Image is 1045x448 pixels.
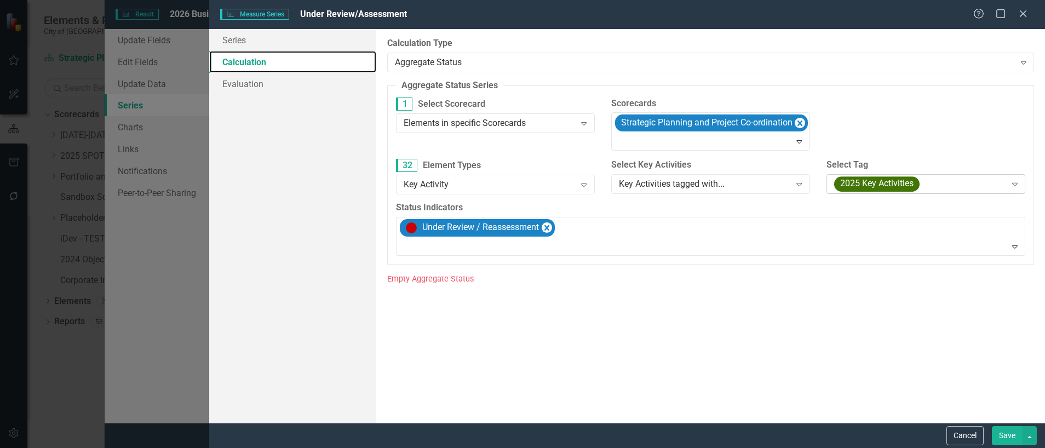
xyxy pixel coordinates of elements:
[387,37,1034,50] label: Calculation Type
[834,176,920,192] span: 2025 Key Activities
[795,118,805,128] div: Remove Strategic Planning and Project Co-ordination
[220,9,289,20] span: Measure Series
[209,73,376,95] a: Evaluation
[619,178,791,191] div: Key Activities tagged with...
[396,79,503,92] legend: Aggregate Status Series
[404,179,576,191] div: Key Activity
[992,426,1023,445] button: Save
[396,97,595,111] label: Select Scorecard
[946,426,984,445] button: Cancel
[542,222,552,233] div: Remove [object Object]
[406,222,417,233] img: Under Review / Reassessment
[300,9,407,19] span: Under Review/Assessment
[209,29,376,51] a: Series
[618,115,794,131] div: Strategic Planning and Project Co-ordination
[209,51,376,73] a: Calculation
[404,117,576,129] div: Elements in specific Scorecards
[826,159,1025,171] label: Select Tag
[395,56,1015,68] div: Aggregate Status
[396,97,412,111] span: 1
[422,221,539,234] div: Under Review / Reassessment
[611,159,810,171] label: Select Key Activities
[396,202,1025,214] label: Status Indicators
[396,159,595,172] label: Element Types
[396,159,417,172] span: 32
[387,273,1034,285] div: Empty Aggregate Status
[611,97,810,110] label: Scorecards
